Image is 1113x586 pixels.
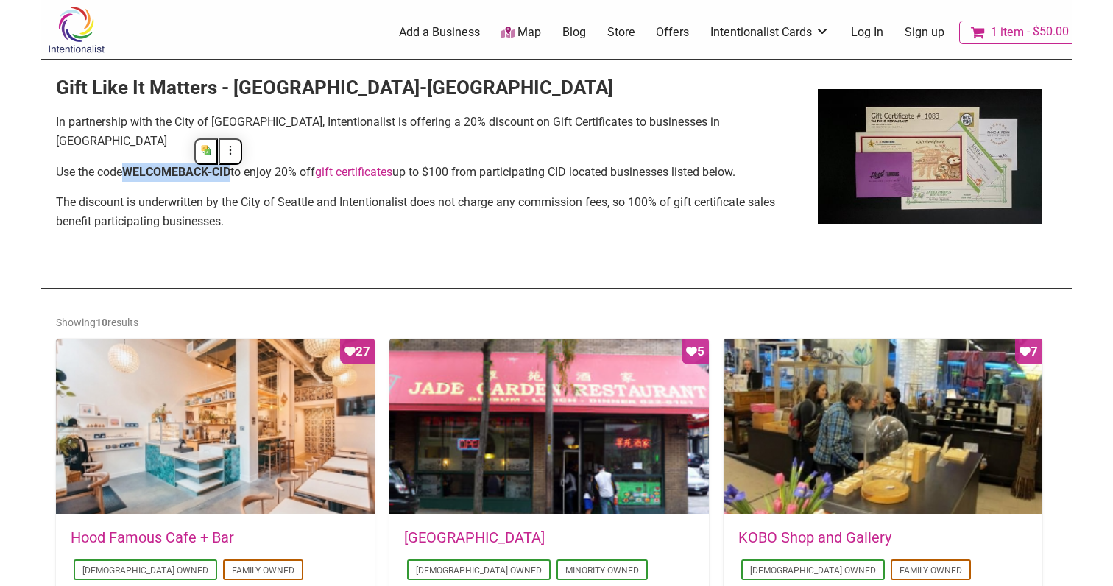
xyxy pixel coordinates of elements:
span: $50.00 [1024,26,1069,38]
a: Add a Business [399,24,480,40]
a: Minority-Owned [565,565,639,576]
a: Hood Famous Cafe + Bar [71,529,234,546]
a: Family-Owned [232,565,294,576]
i: Cart [971,25,988,40]
h3: Gift Like It Matters - [GEOGRAPHIC_DATA]-[GEOGRAPHIC_DATA] [56,74,792,101]
a: Family-Owned [900,565,962,576]
a: Sign up [905,24,944,40]
b: 10 [96,317,107,328]
a: Store [607,24,635,40]
a: gift certificates [315,165,392,179]
a: Map [501,24,541,41]
strong: WELCOMEBACK-CID [122,165,230,179]
p: The discount is underwritten by the City of Seattle and Intentionalist does not charge any commis... [56,193,792,230]
img: Intentionalist [41,6,111,54]
img: CID-Gift-Certificates-500-x-300.jpg [818,74,1042,224]
p: Use the code to enjoy 20% off up to $100 from participating CID located businesses listed below. [56,163,792,182]
a: [DEMOGRAPHIC_DATA]-Owned [82,565,208,576]
a: [DEMOGRAPHIC_DATA]-Owned [750,565,876,576]
a: [DEMOGRAPHIC_DATA]-Owned [416,565,542,576]
a: KOBO Shop and Gallery [738,529,891,546]
span: Showing results [56,317,138,328]
p: In partnership with the City of [GEOGRAPHIC_DATA], Intentionalist is offering a 20% discount on G... [56,113,792,150]
a: Offers [656,24,689,40]
a: Log In [851,24,883,40]
span: 1 item [991,27,1024,38]
a: Intentionalist Cards [710,24,830,40]
a: Cart1 item$50.00 [959,21,1081,44]
a: [GEOGRAPHIC_DATA] [404,529,545,546]
a: Blog [562,24,586,40]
